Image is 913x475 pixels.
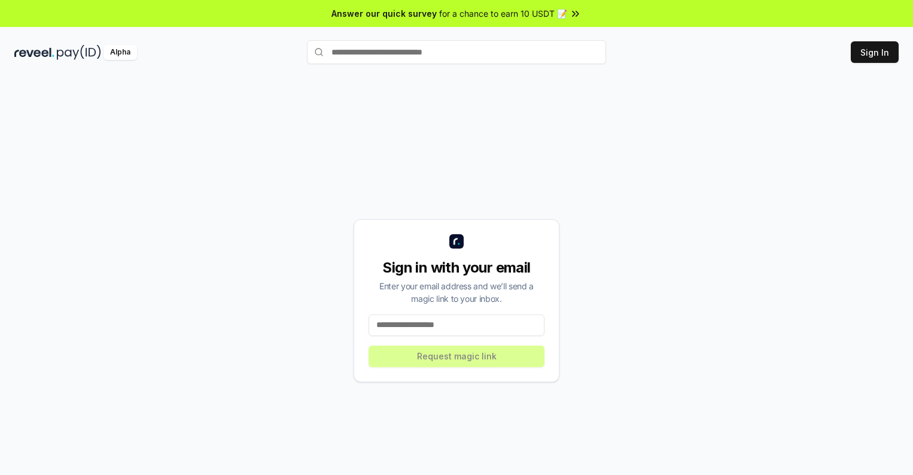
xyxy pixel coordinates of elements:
[851,41,899,63] button: Sign In
[369,280,544,305] div: Enter your email address and we’ll send a magic link to your inbox.
[369,258,544,277] div: Sign in with your email
[439,7,567,20] span: for a chance to earn 10 USDT 📝
[331,7,437,20] span: Answer our quick survey
[14,45,54,60] img: reveel_dark
[449,234,464,249] img: logo_small
[57,45,101,60] img: pay_id
[104,45,137,60] div: Alpha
